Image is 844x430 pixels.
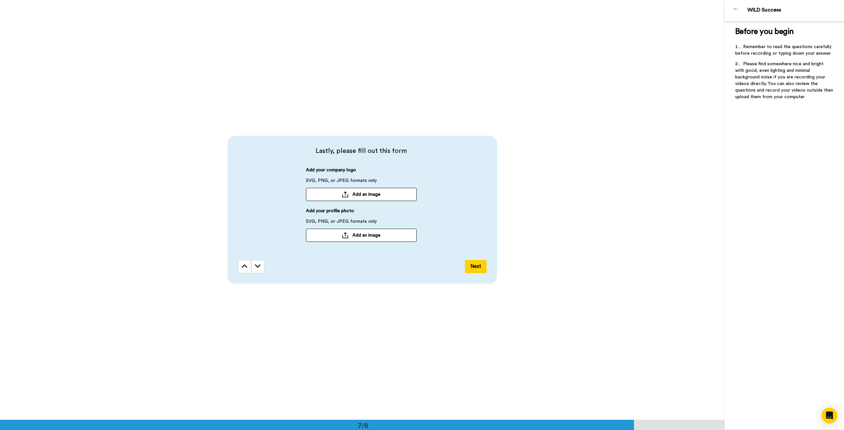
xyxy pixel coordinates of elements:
div: WILD Success [747,7,844,13]
button: Add an image [306,229,417,242]
img: Profile Image [728,3,744,18]
span: SVG, PNG, or JPEG formats only [306,177,377,188]
span: Remember to read the questions carefully before recording or typing down your answer. [735,44,833,56]
span: Please find somewhere nice and bright with good, even lighting and minimal background noise if yo... [735,62,834,99]
span: Before you begin [735,28,794,36]
span: Add an image [352,191,380,198]
span: Add your profile photo [306,208,354,218]
div: Open Intercom Messenger [822,408,837,423]
span: SVG, PNG, or JPEG formats only [306,218,377,229]
span: Lastly, please fill out this form [238,146,485,156]
button: Next [465,260,487,273]
div: 7/8 [347,421,379,430]
button: Add an image [306,188,417,201]
span: Add an image [352,232,380,239]
span: Add your company logo [306,167,356,177]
